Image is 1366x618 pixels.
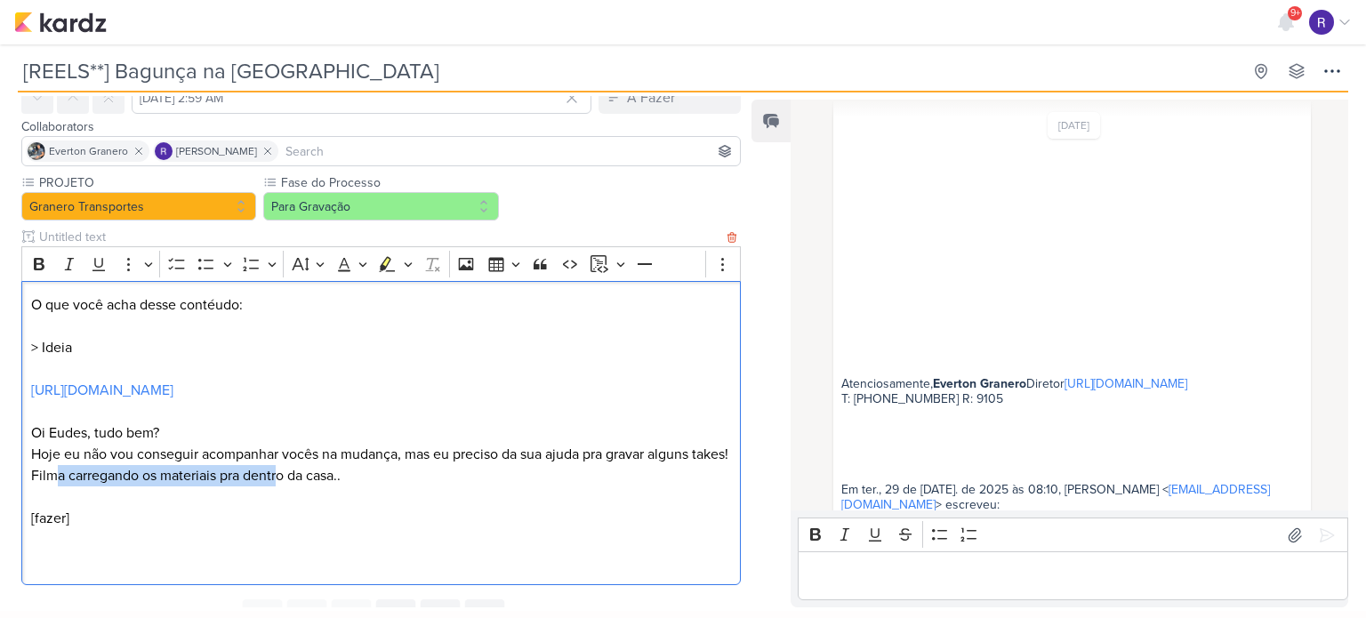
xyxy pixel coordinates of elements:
button: Granero Transportes [21,192,256,221]
button: A Fazer [599,82,741,114]
span: 9+ [1290,6,1300,20]
div: Editor editing area: main [798,551,1348,600]
input: Untitled text [36,228,723,246]
button: Para Gravação [263,192,498,221]
div: Editor editing area: main [21,281,741,586]
img: kardz.app [14,12,107,33]
b: Everton Granero [933,376,1026,391]
input: Untitled Kard [18,55,1241,87]
div: Editor toolbar [21,246,741,281]
label: Fase do Processo [279,173,498,192]
input: Select a date [132,82,591,114]
img: Rafael Granero [155,142,173,160]
div: A Fazer [627,87,675,108]
label: PROJETO [37,173,256,192]
a: [URL][DOMAIN_NAME] [31,381,173,399]
div: Editor toolbar [798,518,1348,552]
p: [fazer] [31,508,732,572]
p: Filma carregando os materiais pra dentro da casa.. [31,465,732,486]
a: [EMAIL_ADDRESS][DOMAIN_NAME] [841,482,1270,512]
img: Everton Granero [28,142,45,160]
p: Oi Eudes, tudo bem? Hoje eu não vou conseguir acompanhar vocês na mudança, mas eu preciso da sua ... [31,422,732,465]
p: O que você acha desse contéudo: > Ideia [31,294,732,358]
img: Rafael Granero [1309,10,1334,35]
input: Search [282,140,736,162]
div: Collaborators [21,117,741,136]
span: [PERSON_NAME] [176,143,257,159]
span: Everton Granero [49,143,128,159]
a: [URL][DOMAIN_NAME] [1065,376,1187,391]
